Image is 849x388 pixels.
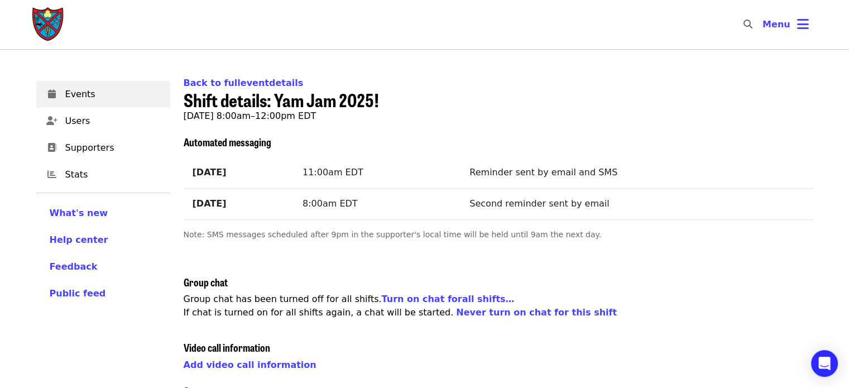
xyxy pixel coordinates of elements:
[48,89,56,99] i: calendar icon
[184,230,602,239] span: Note: SMS messages scheduled after 9pm in the supporter's local time will be held until 9am the n...
[36,81,170,108] a: Events
[759,11,768,38] input: Search
[65,141,161,155] span: Supporters
[382,294,515,304] a: Turn on chat forall shifts…
[184,135,271,149] span: Automated messaging
[184,275,228,289] span: Group chat
[797,16,809,32] i: bars icon
[184,360,316,370] a: Add video call information
[303,167,363,178] span: 11:00am EDT
[193,198,227,209] strong: [DATE]
[65,114,161,128] span: Users
[811,350,838,377] div: Open Intercom Messenger
[50,233,157,247] a: Help center
[32,7,65,42] img: Society of St. Andrew - Home
[36,108,170,135] a: Users
[36,161,170,188] a: Stats
[461,188,813,219] td: Second reminder sent by email
[50,260,98,274] button: Feedback
[456,306,617,319] button: Never turn on chat for this shift
[50,287,157,300] a: Public feed
[50,207,157,220] a: What's new
[65,168,161,181] span: Stats
[754,11,818,38] button: Toggle account menu
[461,157,813,188] td: Reminder sent by email and SMS
[184,294,617,318] span: Group chat has been turned off for all shifts . If chat is turned on for all shifts again, a chat...
[184,87,379,113] span: Shift details: Yam Jam 2025!
[193,167,227,178] strong: [DATE]
[184,78,304,88] a: Back to fulleventdetails
[65,88,161,101] span: Events
[762,19,790,30] span: Menu
[36,135,170,161] a: Supporters
[744,19,752,30] i: search icon
[303,198,358,209] span: 8:00am EDT
[50,288,106,299] span: Public feed
[47,169,56,180] i: chart-bar icon
[184,109,813,123] p: [DATE] 8:00am–12:00pm EDT
[46,116,57,126] i: user-plus icon
[50,234,108,245] span: Help center
[50,208,108,218] span: What's new
[184,340,270,355] span: Video call information
[47,142,56,153] i: address-book icon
